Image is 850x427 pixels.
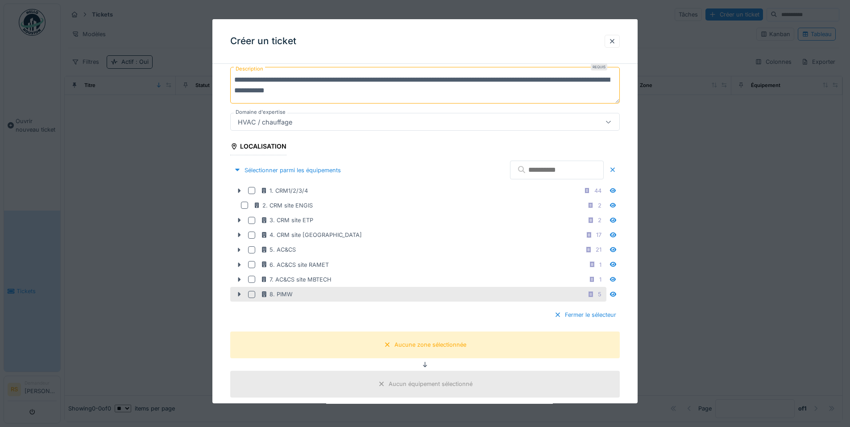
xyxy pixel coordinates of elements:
div: 2 [598,216,601,224]
div: 17 [596,231,601,239]
div: Sélectionner parmi les équipements [230,164,344,176]
div: 5 [598,290,601,298]
div: 8. PIMW [261,290,293,298]
div: 1. CRM1/2/3/4 [261,187,308,195]
div: 44 [594,187,601,195]
div: 5. AC&CS [261,246,296,254]
div: Requis [591,63,607,70]
label: Domaine d'expertise [234,108,287,116]
div: Aucun équipement sélectionné [389,380,473,388]
div: 1 [599,275,601,284]
h3: Créer un ticket [230,36,296,47]
div: 2 [598,201,601,210]
div: 2. CRM site ENGIS [253,201,313,210]
div: 4. CRM site [GEOGRAPHIC_DATA] [261,231,362,239]
div: HVAC / chauffage [234,117,296,127]
div: 1 [599,261,601,269]
div: Aucune zone sélectionnée [394,340,466,349]
label: Description [234,63,265,75]
div: 7. AC&CS site MBTECH [261,275,332,284]
div: 21 [596,246,601,254]
div: Localisation [230,140,286,155]
div: 6. AC&CS site RAMET [261,261,329,269]
div: 3. CRM site ETP [261,216,313,224]
div: Fermer le sélecteur [551,309,620,321]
